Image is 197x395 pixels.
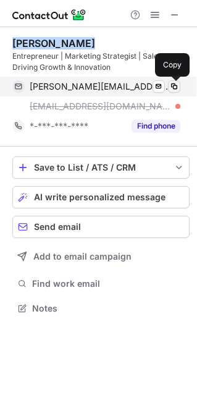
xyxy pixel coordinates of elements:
button: Add to email campaign [12,245,190,268]
span: Send email [34,222,81,232]
button: Notes [12,300,190,317]
button: Send email [12,216,190,238]
button: Reveal Button [132,120,180,132]
span: Notes [32,303,185,314]
span: AI write personalized message [34,192,166,202]
button: AI write personalized message [12,186,190,208]
div: [PERSON_NAME] [12,37,95,49]
span: Find work email [32,278,185,289]
button: Find work email [12,275,190,292]
button: save-profile-one-click [12,156,190,179]
div: Save to List / ATS / CRM [34,163,168,172]
span: [EMAIL_ADDRESS][DOMAIN_NAME] [30,101,171,112]
span: [PERSON_NAME][EMAIL_ADDRESS][PERSON_NAME][PERSON_NAME][DOMAIN_NAME] [30,81,171,92]
span: Add to email campaign [33,252,132,261]
img: ContactOut v5.3.10 [12,7,86,22]
div: Entrepreneur | Marketing Strategist | Sales Leader Driving Growth & Innovation [12,51,190,73]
